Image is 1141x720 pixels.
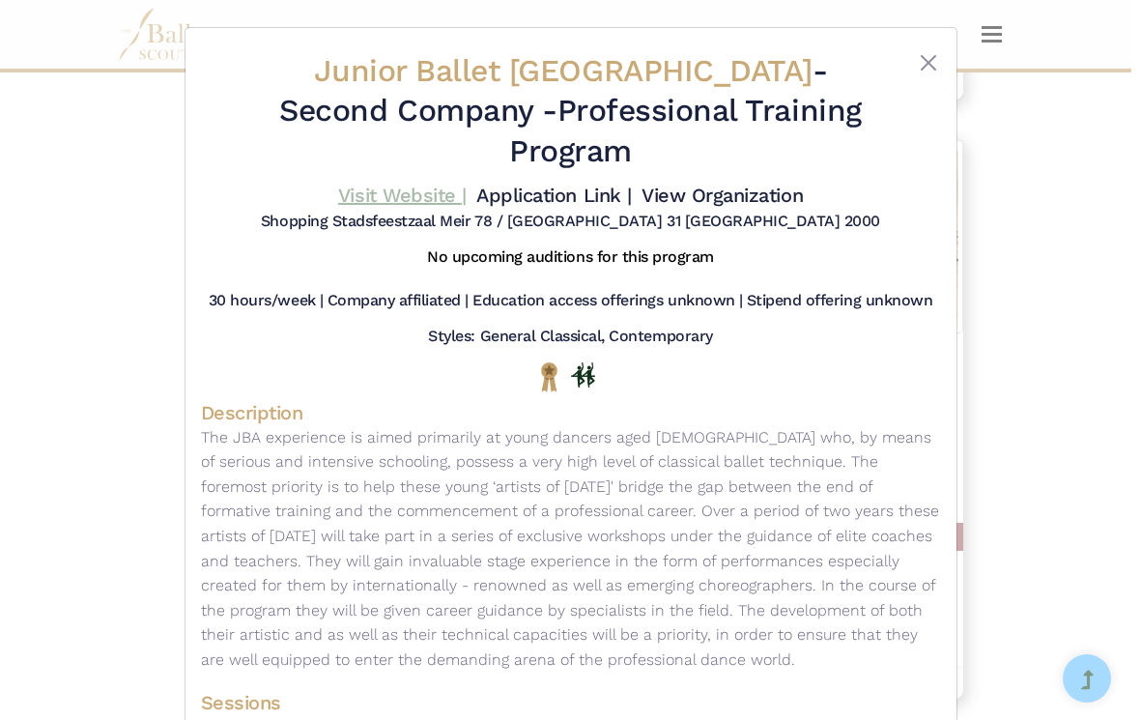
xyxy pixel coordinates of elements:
[747,291,932,311] h5: Stipend offering unknown
[209,291,324,311] h5: 30 hours/week |
[642,184,803,207] a: View Organization
[571,362,595,388] img: In Person
[427,247,714,268] h5: No upcoming auditions for this program
[472,291,743,311] h5: Education access offerings unknown |
[314,52,813,89] span: Junior Ballet [GEOGRAPHIC_DATA]
[328,291,469,311] h5: Company affiliated |
[279,92,556,129] span: Second Company -
[537,361,561,391] img: National
[476,184,631,207] a: Application Link |
[201,425,941,673] p: The JBA experience is aimed primarily at young dancers aged [DEMOGRAPHIC_DATA] who, by means of s...
[428,327,712,347] h5: Styles: General Classical, Contemporary
[201,400,941,425] h4: Description
[262,51,878,171] h2: - Professional Training Program
[917,51,940,74] button: Close
[201,690,941,715] h4: Sessions
[261,212,880,232] h5: Shopping Stadsfeestzaal Meir 78 / [GEOGRAPHIC_DATA] 31 [GEOGRAPHIC_DATA] 2000
[338,184,467,207] a: Visit Website |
